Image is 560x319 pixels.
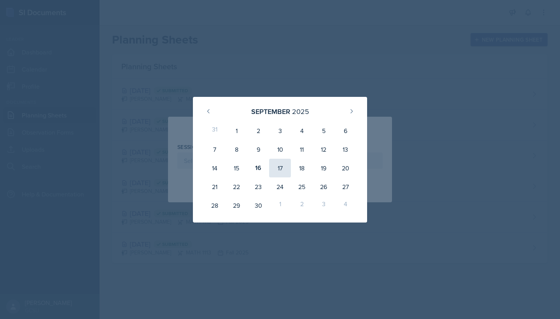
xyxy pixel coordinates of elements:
div: 25 [291,177,313,196]
div: 22 [226,177,247,196]
div: 19 [313,159,334,177]
div: 6 [334,121,356,140]
div: 14 [204,159,226,177]
div: 28 [204,196,226,215]
div: 27 [334,177,356,196]
div: 4 [334,196,356,215]
div: 4 [291,121,313,140]
div: 8 [226,140,247,159]
div: 16 [247,159,269,177]
div: 15 [226,159,247,177]
div: 12 [313,140,334,159]
div: 2025 [292,106,309,117]
div: 31 [204,121,226,140]
div: 18 [291,159,313,177]
div: 30 [247,196,269,215]
div: 29 [226,196,247,215]
div: 9 [247,140,269,159]
div: 13 [334,140,356,159]
div: 11 [291,140,313,159]
div: 20 [334,159,356,177]
div: 24 [269,177,291,196]
div: 7 [204,140,226,159]
div: 21 [204,177,226,196]
div: 17 [269,159,291,177]
div: 1 [226,121,247,140]
div: 23 [247,177,269,196]
div: 26 [313,177,334,196]
div: 2 [247,121,269,140]
div: 1 [269,196,291,215]
div: 2 [291,196,313,215]
div: 3 [313,196,334,215]
div: 10 [269,140,291,159]
div: 5 [313,121,334,140]
div: 3 [269,121,291,140]
div: September [251,106,290,117]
